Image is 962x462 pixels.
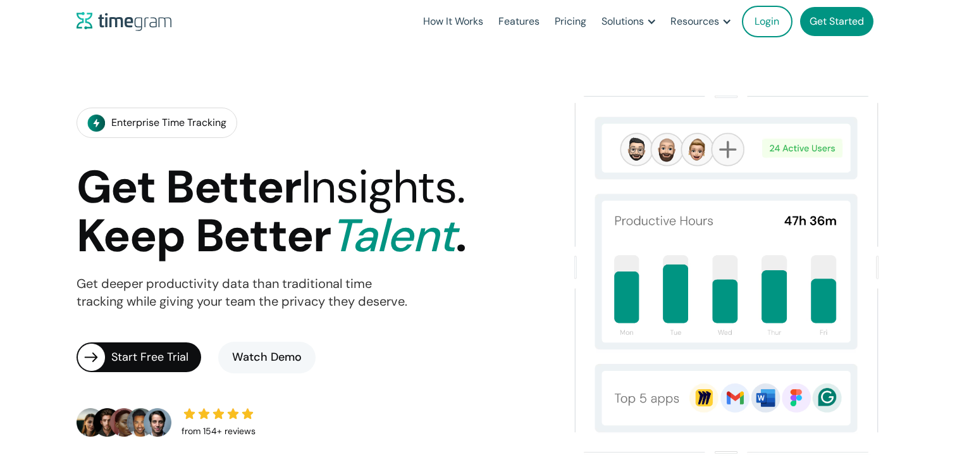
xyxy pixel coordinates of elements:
p: Get deeper productivity data than traditional time tracking while giving your team the privacy th... [77,275,407,311]
span: Insights. [301,158,465,216]
a: Watch Demo [218,342,316,373]
span: Talent [330,206,455,265]
a: Get Started [800,7,873,36]
div: Solutions [601,13,644,30]
div: Enterprise Time Tracking [111,114,226,132]
h1: Get Better Keep Better . [77,163,466,260]
a: Start Free Trial [77,342,201,372]
div: Resources [670,13,719,30]
div: Start Free Trial [111,349,201,366]
div: from 154+ reviews [182,423,256,440]
a: Login [742,6,792,37]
